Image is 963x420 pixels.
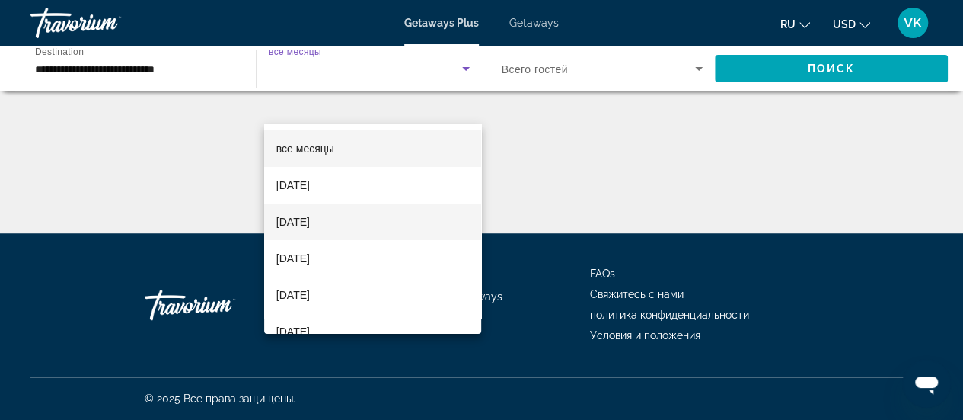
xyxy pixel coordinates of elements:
[276,143,334,155] span: все месяцы
[276,322,310,341] span: [DATE]
[276,249,310,268] span: [DATE]
[276,213,310,231] span: [DATE]
[276,176,310,194] span: [DATE]
[902,359,951,408] iframe: Button to launch messaging window
[276,286,310,304] span: [DATE]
